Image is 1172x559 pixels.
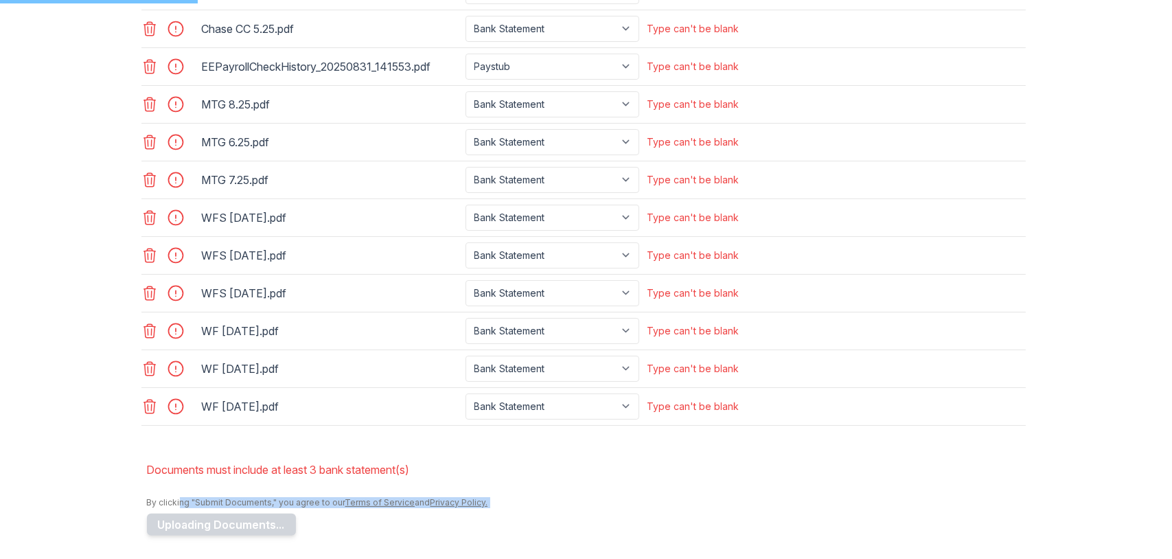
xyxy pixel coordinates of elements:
div: MTG 7.25.pdf [202,169,460,191]
div: EEPayrollCheckHistory_20250831_141553.pdf [202,56,460,78]
div: WFS [DATE].pdf [202,282,460,304]
button: Uploading Documents... [147,514,296,536]
div: WFS [DATE].pdf [202,244,460,266]
div: Type can't be blank [647,135,739,149]
div: Type can't be blank [647,211,739,225]
div: Type can't be blank [647,98,739,111]
div: Type can't be blank [647,173,739,187]
div: WF [DATE].pdf [202,320,460,342]
div: Type can't be blank [647,362,739,376]
div: WF [DATE].pdf [202,396,460,418]
div: Chase CC 5.25.pdf [202,18,460,40]
div: MTG 6.25.pdf [202,131,460,153]
div: Type can't be blank [647,249,739,262]
li: Documents must include at least 3 bank statement(s) [147,456,1026,483]
div: Type can't be blank [647,324,739,338]
a: Terms of Service [345,497,415,507]
div: Type can't be blank [647,400,739,413]
div: Type can't be blank [647,60,739,73]
div: MTG 8.25.pdf [202,93,460,115]
div: WF [DATE].pdf [202,358,460,380]
div: By clicking "Submit Documents," you agree to our and [147,497,1026,508]
div: Type can't be blank [647,286,739,300]
div: WFS [DATE].pdf [202,207,460,229]
div: Type can't be blank [647,22,739,36]
a: Privacy Policy. [430,497,488,507]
